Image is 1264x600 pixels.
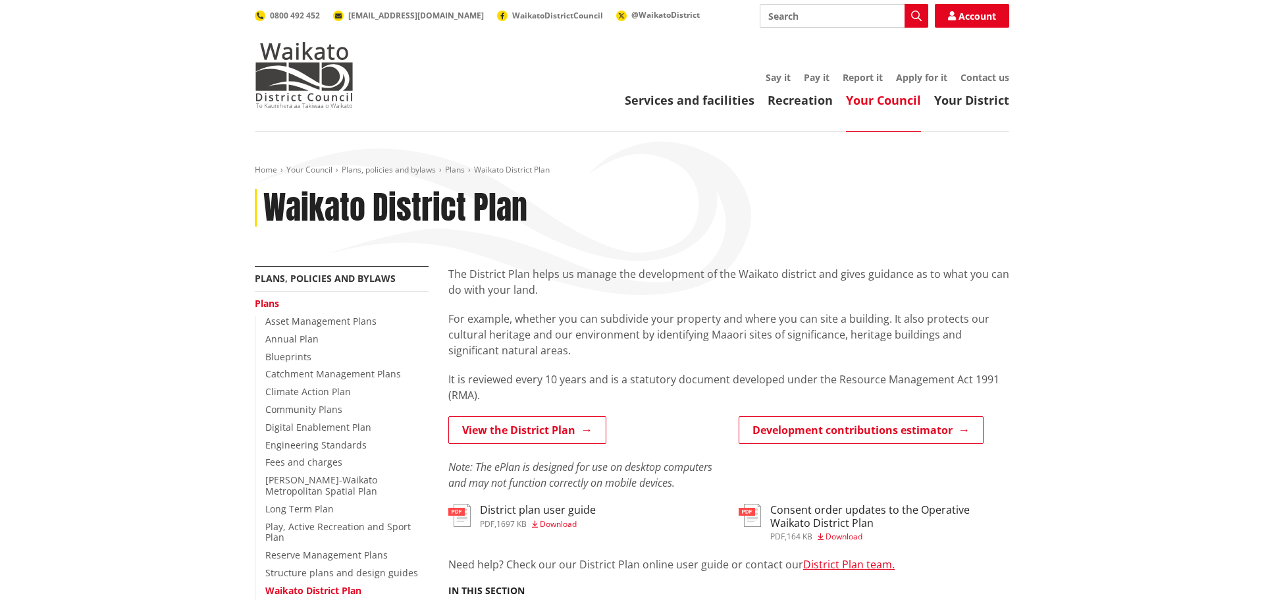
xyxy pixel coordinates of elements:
a: Recreation [768,92,833,108]
span: Waikato District Plan [474,164,550,175]
span: 0800 492 452 [270,10,320,21]
span: @WaikatoDistrict [631,9,700,20]
a: Say it [766,71,791,84]
span: Download [826,531,862,542]
span: WaikatoDistrictCouncil [512,10,603,21]
div: , [770,533,1009,541]
em: Note: The ePlan is designed for use on desktop computers and may not function correctly on mobile... [448,460,712,490]
a: Play, Active Recreation and Sport Plan [265,520,411,544]
a: Report it [843,71,883,84]
a: Digital Enablement Plan [265,421,371,433]
a: Reserve Management Plans [265,549,388,561]
a: Annual Plan [265,333,319,345]
a: Structure plans and design guides [265,566,418,579]
a: Long Term Plan [265,503,334,515]
a: Fees and charges [265,456,342,468]
a: Plans, policies and bylaws [255,272,396,285]
a: [EMAIL_ADDRESS][DOMAIN_NAME] [333,10,484,21]
a: Plans, policies and bylaws [342,164,436,175]
a: 0800 492 452 [255,10,320,21]
img: Waikato District Council - Te Kaunihera aa Takiwaa o Waikato [255,42,354,108]
span: pdf [480,518,494,530]
a: Account [935,4,1009,28]
input: Search input [760,4,928,28]
img: document-pdf.svg [739,504,761,527]
p: For example, whether you can subdivide your property and where you can site a building. It also p... [448,311,1009,358]
p: The District Plan helps us manage the development of the Waikato district and gives guidance as t... [448,266,1009,298]
a: Engineering Standards [265,439,367,451]
a: Climate Action Plan [265,385,351,398]
a: Waikato District Plan [265,584,361,597]
a: Catchment Management Plans [265,368,401,380]
a: Home [255,164,277,175]
a: District plan user guide pdf,1697 KB Download [448,504,596,528]
a: Services and facilities [625,92,754,108]
a: Your Council [846,92,921,108]
h3: Consent order updates to the Operative Waikato District Plan [770,504,1009,529]
a: [PERSON_NAME]-Waikato Metropolitan Spatial Plan [265,474,377,497]
span: 1697 KB [496,518,527,530]
h5: In this section [448,586,525,597]
span: [EMAIL_ADDRESS][DOMAIN_NAME] [348,10,484,21]
a: Your Council [286,164,332,175]
a: Pay it [804,71,829,84]
span: pdf [770,531,785,542]
a: Asset Management Plans [265,315,377,327]
a: @WaikatoDistrict [616,9,700,20]
a: Contact us [961,71,1009,84]
a: Apply for it [896,71,947,84]
a: Community Plans [265,403,342,416]
span: 164 KB [787,531,812,542]
nav: breadcrumb [255,165,1009,176]
a: View the District Plan [448,416,606,444]
img: document-pdf.svg [448,504,471,527]
a: Blueprints [265,350,311,363]
h3: District plan user guide [480,504,596,516]
a: Development contributions estimator [739,416,984,444]
span: Download [540,518,577,530]
a: WaikatoDistrictCouncil [497,10,603,21]
a: Consent order updates to the Operative Waikato District Plan pdf,164 KB Download [739,504,1009,540]
a: Your District [934,92,1009,108]
h1: Waikato District Plan [263,189,527,227]
div: , [480,520,596,528]
a: Plans [255,297,279,310]
p: It is reviewed every 10 years and is a statutory document developed under the Resource Management... [448,371,1009,403]
a: District Plan team. [803,557,895,572]
a: Plans [445,164,465,175]
p: Need help? Check our our District Plan online user guide or contact our [448,557,1009,572]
